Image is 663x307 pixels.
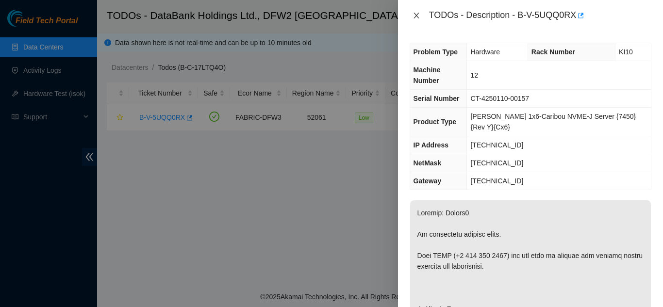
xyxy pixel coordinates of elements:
[470,95,529,102] span: CT-4250110-00157
[470,177,523,185] span: [TECHNICAL_ID]
[414,118,456,126] span: Product Type
[414,95,460,102] span: Serial Number
[470,71,478,79] span: 12
[414,141,448,149] span: IP Address
[619,48,633,56] span: KI10
[531,48,575,56] span: Rack Number
[414,66,441,84] span: Machine Number
[414,177,442,185] span: Gateway
[429,8,651,23] div: TODOs - Description - B-V-5UQQ0RX
[470,113,636,131] span: [PERSON_NAME] 1x6-Caribou NVME-J Server {7450}{Rev Y}{Cx6}
[410,11,423,20] button: Close
[470,159,523,167] span: [TECHNICAL_ID]
[470,48,500,56] span: Hardware
[414,159,442,167] span: NetMask
[413,12,420,19] span: close
[414,48,458,56] span: Problem Type
[470,141,523,149] span: [TECHNICAL_ID]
